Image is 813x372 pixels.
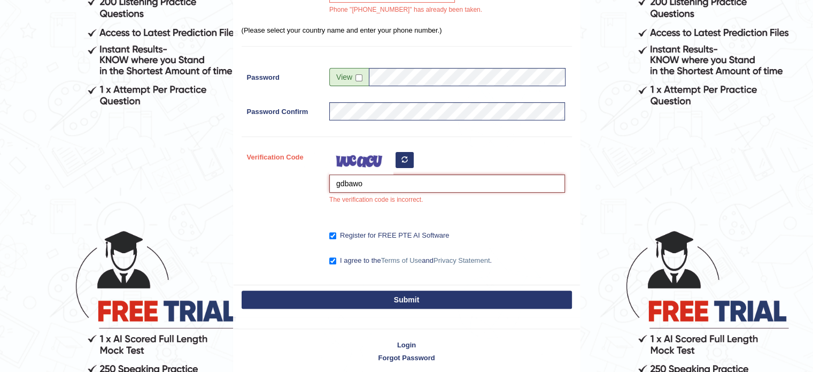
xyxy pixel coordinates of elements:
label: Register for FREE PTE AI Software [329,230,449,241]
label: I agree to the and . [329,255,492,266]
input: I agree to theTerms of UseandPrivacy Statement. [329,257,336,264]
label: Password [242,68,324,82]
input: Register for FREE PTE AI Software [329,232,336,239]
button: Submit [242,291,572,309]
p: (Please select your country name and enter your phone number.) [242,25,572,35]
a: Forgot Password [234,353,580,363]
a: Terms of Use [381,256,422,264]
a: Login [234,340,580,350]
a: Privacy Statement [433,256,490,264]
label: Password Confirm [242,102,324,117]
input: Show/Hide Password [355,74,362,81]
label: Verification Code [242,148,324,162]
